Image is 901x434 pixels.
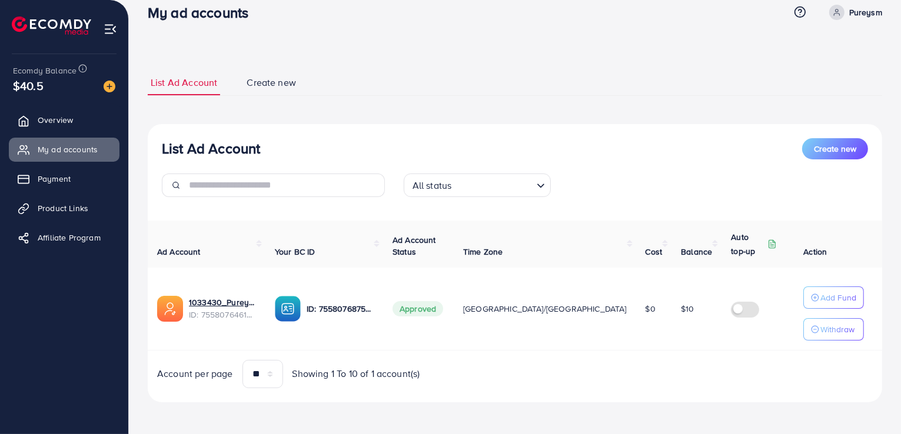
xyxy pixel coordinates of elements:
span: $10 [681,303,694,315]
img: image [104,81,115,92]
span: Create new [247,76,296,89]
a: 1033430_Pureysm_1759752173750 [189,296,256,308]
span: $40.5 [13,77,44,94]
span: Create new [814,143,856,155]
a: Affiliate Program [9,226,119,249]
input: Search for option [455,175,531,194]
span: List Ad Account [151,76,217,89]
p: Auto top-up [731,230,765,258]
span: Approved [393,301,443,316]
a: Pureysm [824,5,882,20]
img: menu [104,22,117,36]
span: Ad Account Status [393,234,436,258]
div: <span class='underline'>1033430_Pureysm_1759752173750</span></br>7558076461861748744 [189,296,256,321]
span: Affiliate Program [38,232,101,243]
span: Overview [38,114,73,126]
a: Overview [9,108,119,132]
p: Pureysm [849,5,882,19]
button: Add Fund [803,286,864,309]
span: Cost [646,246,663,258]
span: Action [803,246,827,258]
span: My ad accounts [38,143,98,155]
span: $0 [646,303,656,315]
h3: My ad accounts [148,4,258,21]
a: My ad accounts [9,138,119,161]
span: ID: 7558076461861748744 [189,309,256,321]
p: ID: 7558076875252318215 [307,302,374,316]
span: Time Zone [463,246,503,258]
img: ic-ba-acc.ded83a64.svg [275,296,301,322]
a: Payment [9,167,119,191]
span: Product Links [38,202,88,214]
a: Product Links [9,196,119,220]
span: [GEOGRAPHIC_DATA]/[GEOGRAPHIC_DATA] [463,303,627,315]
span: Showing 1 To 10 of 1 account(s) [292,367,420,380]
span: Ecomdy Balance [13,65,77,76]
p: Add Fund [820,291,856,305]
span: All status [410,177,454,194]
h3: List Ad Account [162,140,260,157]
img: ic-ads-acc.e4c84228.svg [157,296,183,322]
span: Your BC ID [275,246,315,258]
img: logo [12,16,91,35]
div: Search for option [404,173,551,197]
button: Withdraw [803,318,864,340]
span: Account per page [157,367,233,380]
span: Payment [38,173,71,185]
span: Ad Account [157,246,201,258]
button: Create new [802,138,868,159]
p: Withdraw [820,322,855,336]
iframe: Chat [851,381,892,425]
span: Balance [681,246,712,258]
